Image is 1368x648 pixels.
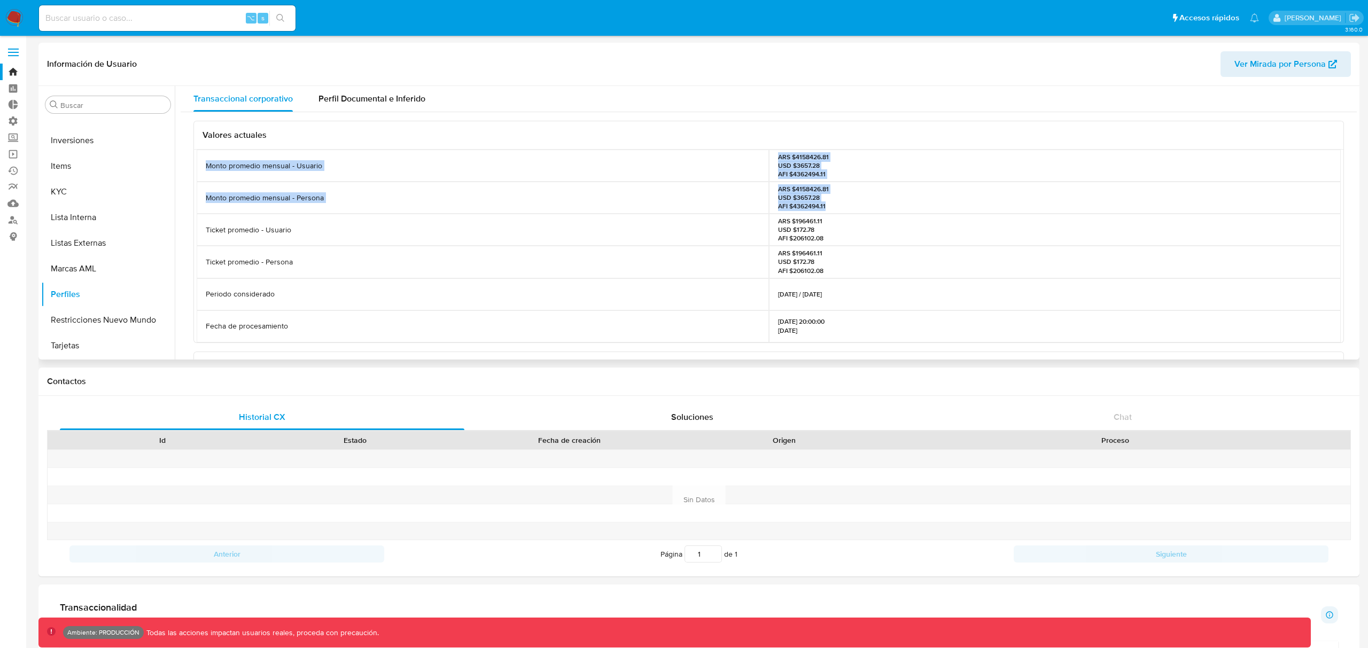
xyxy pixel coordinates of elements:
p: [DATE] / [DATE] [778,290,822,299]
button: Inversiones [41,128,175,153]
p: Ticket promedio - Usuario [206,225,291,235]
p: Ambiente: PRODUCCIÓN [67,630,139,635]
span: Soluciones [671,411,713,423]
h3: Valores actuales [203,130,1335,140]
p: ARS $196461.11 USD $172.78 AFI $206102.08 [778,217,823,243]
span: Perfil Documental e Inferido [318,92,425,105]
h1: Información de Usuario [47,59,137,69]
p: ARS $196461.11 USD $172.78 AFI $206102.08 [778,249,823,275]
button: Items [41,153,175,179]
input: Buscar [60,100,166,110]
p: Periodo considerado [206,289,275,299]
div: Id [74,435,251,446]
span: Accesos rápidos [1179,12,1239,24]
p: ARS $4158426.81 USD $3657.28 AFI $4362494.11 [778,185,829,211]
p: Monto promedio mensual - Usuario [206,161,322,171]
span: Página de [660,545,737,563]
h1: Contactos [47,376,1351,387]
span: 1 [735,549,737,559]
button: Restricciones Nuevo Mundo [41,307,175,333]
p: Todas las acciones impactan usuarios reales, proceda con precaución. [144,628,379,638]
span: s [261,13,265,23]
span: Historial CX [239,411,285,423]
div: Fecha de creación [458,435,680,446]
div: Proceso [888,435,1343,446]
p: Fecha de procesamiento [206,321,288,331]
button: KYC [41,179,175,205]
a: Notificaciones [1250,13,1259,22]
button: search-icon [269,11,291,26]
button: Lista Interna [41,205,175,230]
p: Monto promedio mensual - Persona [206,193,324,203]
button: Siguiente [1014,545,1328,563]
p: fernando.bolognino@mercadolibre.com [1285,13,1345,23]
button: Anterior [69,545,384,563]
input: Buscar usuario o caso... [39,11,296,25]
button: Marcas AML [41,256,175,282]
button: Tarjetas [41,333,175,358]
a: Salir [1349,12,1360,24]
span: Chat [1114,411,1132,423]
p: [DATE] 20:00:00 [DATE] [778,317,825,334]
p: Ticket promedio - Persona [206,257,293,267]
button: Buscar [50,100,58,109]
p: ARS $4158426.81 USD $3657.28 AFI $4362494.11 [778,153,829,179]
button: Listas Externas [41,230,175,256]
div: Estado [266,435,444,446]
button: Perfiles [41,282,175,307]
span: ⌥ [247,13,255,23]
span: Transaccional corporativo [193,92,293,105]
div: Origen [695,435,873,446]
span: Ver Mirada por Persona [1234,51,1326,77]
button: Ver Mirada por Persona [1221,51,1351,77]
